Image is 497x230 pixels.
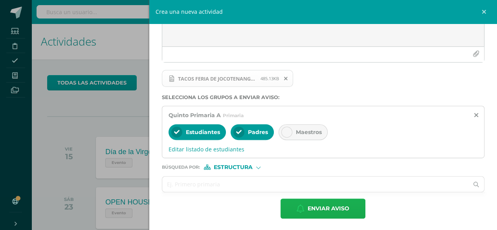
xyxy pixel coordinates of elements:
[186,129,220,136] span: Estudiantes
[162,70,293,87] span: TACOS FERIA DE JOCOTENANGO.png
[162,7,484,46] textarea: Favor leer documento adjunto
[169,112,221,119] span: Quinto Primaria A
[214,165,253,169] span: Estructura
[162,177,469,192] input: Ej. Primero primaria
[162,165,200,169] span: Búsqueda por :
[308,199,349,218] span: Enviar aviso
[174,75,260,82] span: TACOS FERIA DE JOCOTENANGO.png
[162,94,485,100] label: Selecciona los grupos a enviar aviso :
[296,129,322,136] span: Maestros
[279,74,293,83] span: Remover archivo
[281,199,365,219] button: Enviar aviso
[248,129,268,136] span: Padres
[169,145,478,153] span: Editar listado de estudiantes
[204,164,263,170] div: [object Object]
[223,112,244,118] span: Primaria
[260,75,279,81] span: 485.13KB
